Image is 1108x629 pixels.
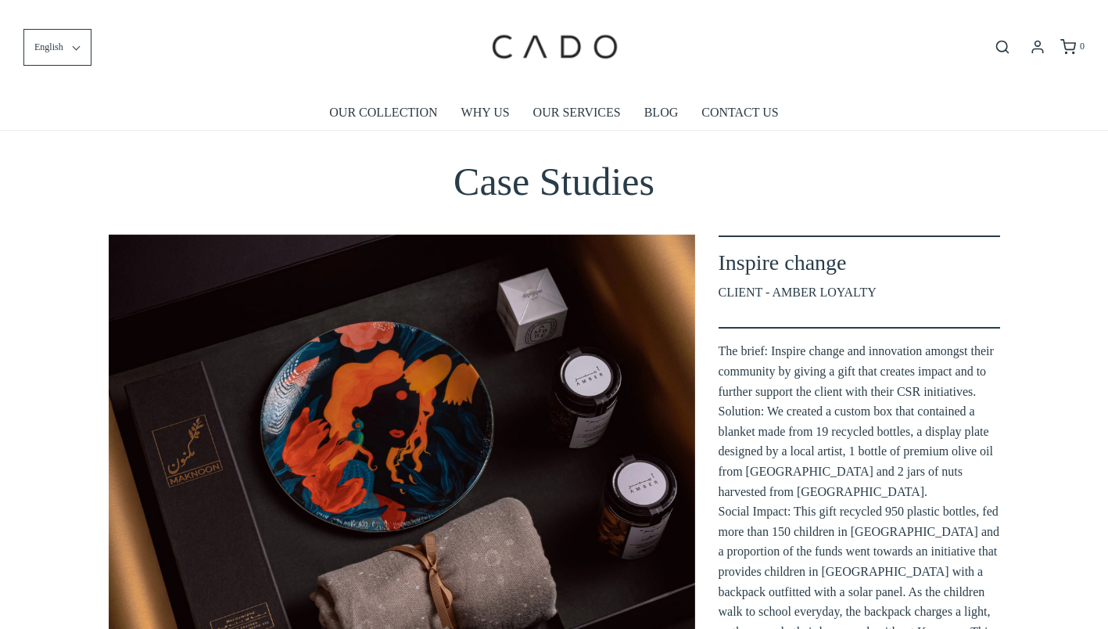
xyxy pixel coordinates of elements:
a: WHY US [461,95,510,131]
a: CONTACT US [701,95,778,131]
span: Inspire change [719,250,847,275]
span: Case Studies [454,160,654,203]
a: BLOG [644,95,679,131]
img: cadogifting [487,12,620,83]
button: English [23,29,91,66]
a: 0 [1059,39,1085,55]
a: OUR SERVICES [533,95,621,131]
span: English [34,40,63,55]
a: OUR COLLECTION [329,95,437,131]
span: 0 [1080,41,1085,52]
button: Open search bar [988,38,1017,56]
span: CLIENT - AMBER LOYALTY [719,282,877,303]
